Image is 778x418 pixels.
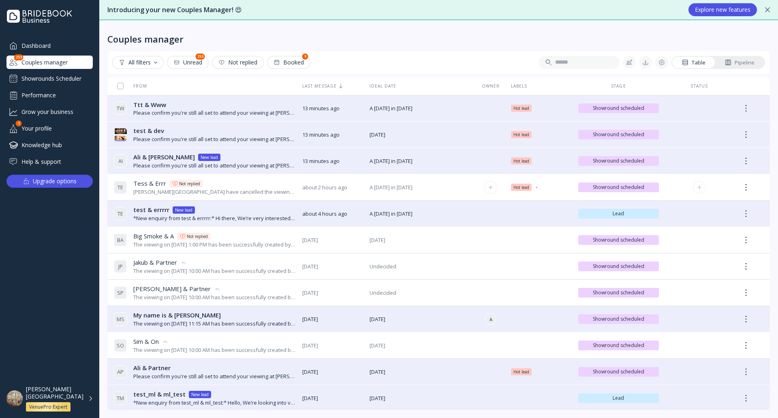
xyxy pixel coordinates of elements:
button: Not replied [212,56,264,69]
div: Stage [578,83,659,89]
div: Please confirm you're still all set to attend your viewing at [PERSON_NAME][GEOGRAPHIC_DATA] on [... [133,162,296,169]
span: [DATE] [370,236,471,244]
span: about 2 hours ago [302,184,363,191]
a: Couples manager253 [6,56,93,69]
span: Showround scheduled [581,105,656,111]
div: Table [682,59,705,66]
div: Couples manager [107,33,184,45]
span: test_ml & ml_test [133,390,186,399]
div: *New enquiry from test & errrrr:* Hi there, We’re very interested in your venue for our special d... [133,214,296,222]
span: A [DATE] in [DATE] [370,105,471,112]
span: [DATE] [302,263,363,270]
span: Showround scheduled [581,131,656,138]
span: [DATE] [302,289,363,297]
span: [DATE] [302,342,363,349]
span: Showround scheduled [581,342,656,349]
div: Labels [511,83,572,89]
div: Not replied [179,180,200,187]
div: A P [114,365,127,378]
div: [PERSON_NAME][GEOGRAPHIC_DATA] [26,386,83,400]
span: Big Smoke & A [133,232,174,240]
div: Couples manager [6,56,93,69]
span: Jakub & Partner [133,258,177,267]
div: New lead [201,154,218,161]
button: All filters [112,56,164,69]
span: Hot lead [513,158,529,164]
span: Undecided [370,263,471,270]
span: Showround scheduled [581,289,656,296]
div: The viewing on [DATE] 10:00 AM has been successfully created by [PERSON_NAME][GEOGRAPHIC_DATA]. [133,294,296,301]
span: Showround scheduled [581,263,656,270]
div: 253 [196,54,205,60]
div: The viewing on [DATE] 10:00 AM has been successfully created by [PERSON_NAME][GEOGRAPHIC_DATA]. [133,346,296,354]
span: Ali & Partner [133,364,171,372]
div: Introducing your new Couples Manager! 😍 [107,5,680,15]
div: From [114,83,147,89]
span: Tess & Errr [133,179,166,188]
a: Performance [6,88,93,102]
span: about 4 hours ago [302,210,363,218]
div: *New enquiry from test_ml & ml_test:* Hello, We’re looking into venues for our wedding and would ... [133,399,296,407]
span: Showround scheduled [581,158,656,164]
span: My name is & [PERSON_NAME] [133,311,221,319]
span: Showround scheduled [581,184,656,191]
div: 253 [14,54,24,60]
span: A [DATE] in [DATE] [370,184,471,191]
div: Dashboard [6,39,93,52]
span: 13 minutes ago [302,131,363,139]
img: dpr=1,fit=cover,g=face,w=32,h=32 [114,128,127,141]
div: A I [114,154,127,167]
div: The viewing on [DATE] 10:00 AM has been successfully created by [PERSON_NAME][GEOGRAPHIC_DATA]. [133,267,296,275]
span: Showround scheduled [581,237,656,243]
div: Owner [477,83,504,89]
a: Showrounds Scheduler [6,72,93,85]
button: Booked [267,56,310,69]
span: test & errrrr [133,206,169,214]
div: New lead [191,391,209,398]
a: Knowledge hub [6,138,93,152]
div: B A [114,234,127,247]
div: J P [114,260,127,273]
div: The viewing on [DATE] 1:00 PM has been successfully created by [PERSON_NAME][GEOGRAPHIC_DATA]. [133,241,296,249]
div: Booked [274,59,304,66]
span: Hot lead [513,369,529,375]
div: T M [114,392,127,405]
span: [DATE] [370,315,471,323]
a: Grow your business [6,105,93,118]
a: Your profile1 [6,122,93,135]
div: New lead [175,207,192,213]
span: [DATE] [302,236,363,244]
span: [DATE] [370,342,471,349]
span: Lead [581,210,656,217]
span: [DATE] [370,394,471,402]
button: Explore new features [688,3,757,16]
span: Sim & On [133,337,159,346]
div: T W [114,102,127,115]
div: Explore new features [695,6,750,13]
div: A [485,313,496,325]
div: Status [665,83,733,89]
span: [DATE] [302,394,363,402]
div: All filters [119,59,157,66]
a: Help & support [6,155,93,168]
div: VenuePro Expert [29,404,67,410]
button: Unread [167,56,209,69]
span: [DATE] [302,368,363,376]
span: Hot lead [513,105,529,111]
div: S P [114,286,127,299]
button: Upgrade options [6,175,93,188]
span: Ttt & Www [133,101,166,109]
span: Showround scheduled [581,316,656,322]
div: M S [114,313,127,326]
div: Not replied [218,59,257,66]
div: T E [114,181,127,194]
div: Please confirm you're still all set to attend your viewing at [PERSON_NAME][GEOGRAPHIC_DATA] on [... [133,373,296,380]
span: Undecided [370,289,471,297]
span: 13 minutes ago [302,157,363,165]
div: Pipeline [725,59,754,66]
div: [PERSON_NAME][GEOGRAPHIC_DATA] have cancelled the viewing scheduled for [DATE] 12:00 pm [133,188,296,196]
div: + [536,184,538,191]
